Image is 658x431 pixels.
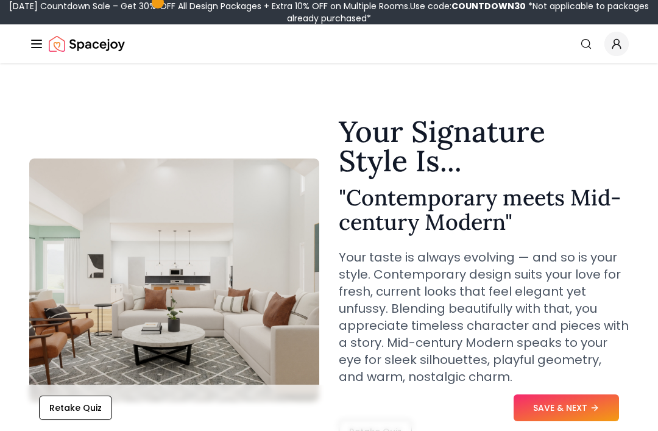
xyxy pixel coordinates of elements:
h2: " Contemporary meets Mid-century Modern " [339,185,629,234]
img: Contemporary meets Mid-century Modern Style Example [29,159,319,402]
nav: Global [29,24,629,63]
a: Spacejoy [49,32,125,56]
p: Your taste is always evolving — and so is your style. Contemporary design suits your love for fre... [339,249,629,385]
button: SAVE & NEXT [514,394,619,421]
h1: Your Signature Style Is... [339,117,629,176]
button: Retake Quiz [39,396,112,420]
img: Spacejoy Logo [49,32,125,56]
